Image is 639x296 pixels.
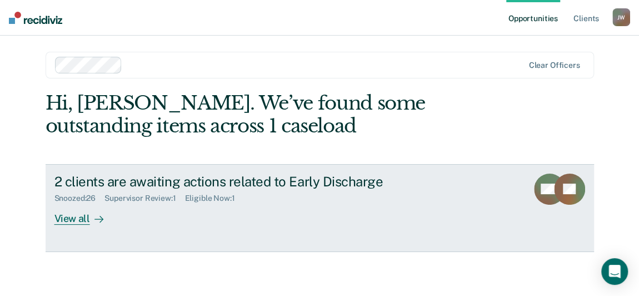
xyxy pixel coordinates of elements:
a: 2 clients are awaiting actions related to Early DischargeSnoozed:26Supervisor Review:1Eligible No... [46,164,594,252]
div: Supervisor Review : 1 [104,194,184,203]
div: 2 clients are awaiting actions related to Early Discharge [54,174,445,190]
div: Open Intercom Messenger [601,258,628,285]
div: Snoozed : 26 [54,194,105,203]
button: JW [612,8,630,26]
img: Recidiviz [9,12,62,24]
div: J W [612,8,630,26]
div: Eligible Now : 1 [185,194,244,203]
div: View all [54,203,117,225]
div: Clear officers [528,61,580,70]
div: Hi, [PERSON_NAME]. We’ve found some outstanding items across 1 caseload [46,92,485,137]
